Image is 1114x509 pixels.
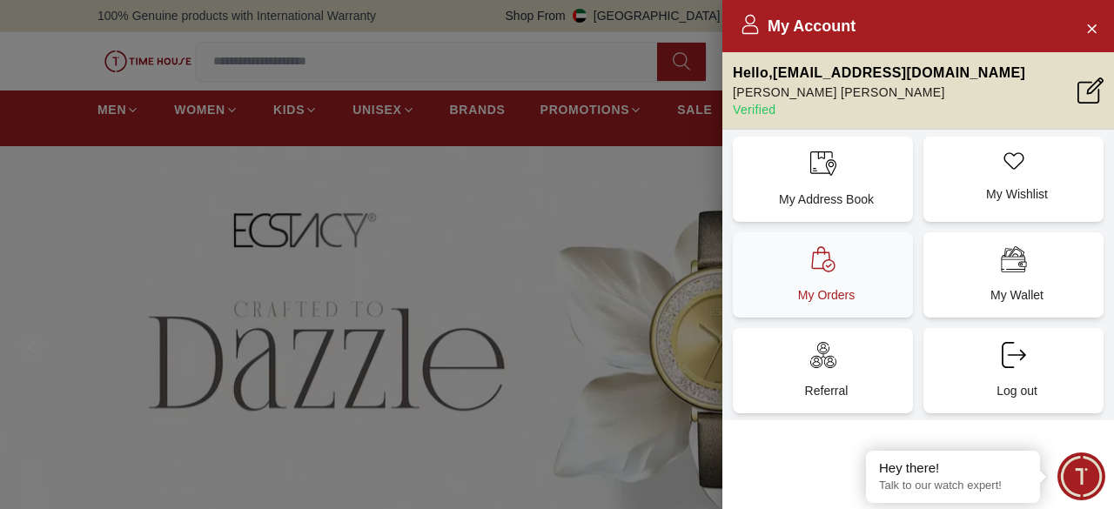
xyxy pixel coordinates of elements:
[937,185,1097,203] p: My Wishlist
[733,63,1025,84] p: Hello , [EMAIL_ADDRESS][DOMAIN_NAME]
[733,84,1025,101] p: [PERSON_NAME] [PERSON_NAME]
[879,479,1027,493] p: Talk to our watch expert!
[747,286,906,304] p: My Orders
[1057,452,1105,500] div: Chat Widget
[1077,14,1105,42] button: Close Account
[937,286,1097,304] p: My Wallet
[937,382,1097,399] p: Log out
[747,191,906,208] p: My Address Book
[740,14,856,38] h2: My Account
[879,459,1027,477] div: Hey there!
[747,382,906,399] p: Referral
[733,101,1025,118] p: Verified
